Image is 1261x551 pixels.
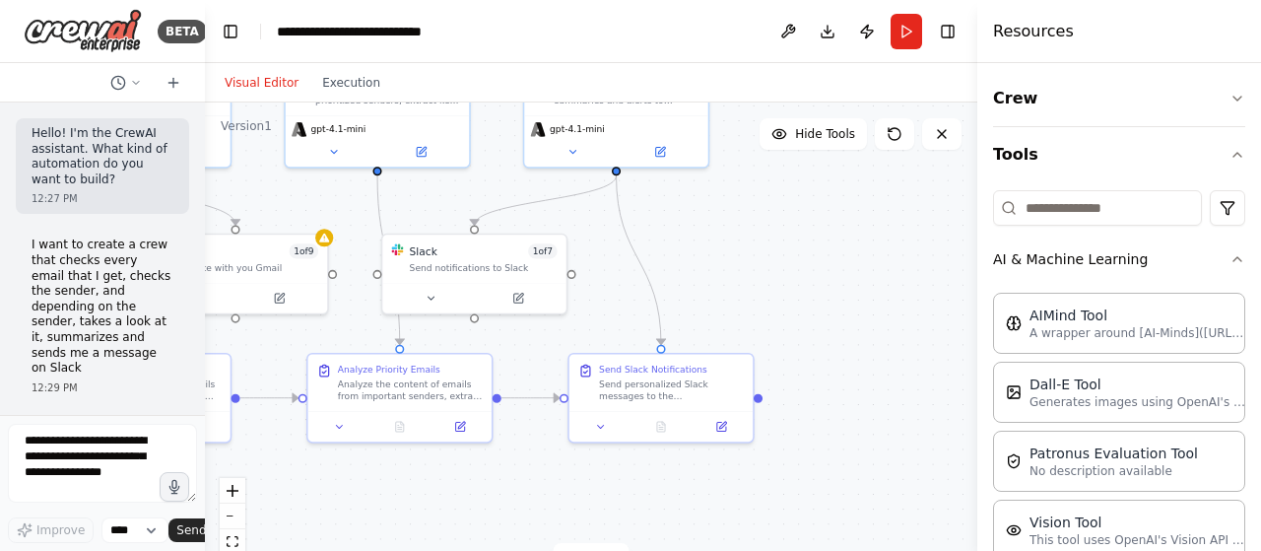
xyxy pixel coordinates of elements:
[368,418,431,436] button: No output available
[1029,375,1246,394] div: Dall-E Tool
[1006,315,1022,331] img: AIMindTool
[410,243,437,258] div: Slack
[220,478,245,504] button: zoom in
[1006,453,1022,469] img: PatronusEvalTool
[8,517,94,543] button: Improve
[993,234,1245,285] button: AI & Machine Learning
[140,143,225,161] button: Open in side panel
[760,118,867,150] button: Hide Tools
[501,390,560,405] g: Edge from 328ac850-4aee-42ab-925e-c634edd02bb6 to 4d37a21b-8d27-4fa3-bd2d-4901ad7f9b12
[599,379,744,402] div: Send personalized Slack messages to the {slack_channel} channel with email summaries, including s...
[1029,444,1198,463] div: Patronus Evaluation Tool
[696,418,747,436] button: Open in side panel
[158,20,207,43] div: BETA
[618,143,702,161] button: Open in side panel
[523,54,709,169] div: Send formatted email summaries and alerts to designated Slack channels with appropriate urgency i...
[338,379,483,402] div: Analyze the content of emails from important senders, extract key information, action items, dead...
[410,262,558,274] div: Send notifications to Slack
[1029,394,1246,410] p: Generates images using OpenAI's Dall-E model.
[77,83,222,106] div: Monitor Gmail inbox for new emails, identify important senders, and extract relevant email conten...
[1029,513,1246,532] div: Vision Tool
[290,243,318,258] span: Number of enabled actions
[176,522,206,538] span: Send
[220,504,245,529] button: zoom out
[170,262,318,274] div: Integrate with you Gmail
[310,71,392,95] button: Execution
[476,290,561,308] button: Open in side panel
[1029,306,1246,325] div: AIMind Tool
[630,418,693,436] button: No output available
[391,243,403,255] img: Slack
[45,353,232,444] div: Search Gmail for recent emails from the past {time_period} and identify emails from important sen...
[217,18,244,45] button: Hide left sidebar
[550,123,605,135] span: gpt-4.1-mini
[32,380,173,395] div: 12:29 PM
[993,127,1245,182] button: Tools
[1029,325,1246,341] p: A wrapper around [AI-Minds]([URL][DOMAIN_NAME]). Useful for when you need answers to questions fr...
[158,71,189,95] button: Start a new chat
[369,175,407,345] g: Edge from 1cc8f6c2-3de3-4695-820e-f2484bcbc9c0 to 328ac850-4aee-42ab-925e-c634edd02bb6
[555,83,699,106] div: Send formatted email summaries and alerts to designated Slack channels with appropriate urgency i...
[599,364,707,376] div: Send Slack Notifications
[381,234,567,315] div: SlackSlack1of7Send notifications to Slack
[32,238,173,376] p: I want to create a crew that checks every email that I get, checks the sender, and depending on t...
[24,9,142,53] img: Logo
[240,390,299,405] g: Edge from ed33873f-8d88-438d-a9e7-e2ddd8ae219b to 328ac850-4aee-42ab-925e-c634edd02bb6
[1006,522,1022,538] img: VisionTool
[467,175,624,225] g: Edge from e3c9a569-48c1-491d-8d87-52d999713f51 to 3474e805-df8c-420e-adee-84a38d08b647
[213,71,310,95] button: Visual Editor
[609,175,669,345] g: Edge from e3c9a569-48c1-491d-8d87-52d999713f51 to 4d37a21b-8d27-4fa3-bd2d-4901ad7f9b12
[160,472,189,502] button: Click to speak your automation idea
[32,126,173,187] p: Hello! I'm the CrewAI assistant. What kind of automation do you want to build?
[142,234,328,315] div: Gmail1of9Integrate with you Gmail
[1029,463,1198,479] p: No description available
[77,379,222,402] div: Search Gmail for recent emails from the past {time_period} and identify emails from important sen...
[993,20,1074,43] h4: Resources
[315,83,460,106] div: Analyze email content from prioritized senders, extract key information, and create concise summa...
[1006,384,1022,400] img: DallETool
[434,418,486,436] button: Open in side panel
[1029,532,1246,548] p: This tool uses OpenAI's Vision API to describe the contents of an image.
[173,418,225,436] button: Open in side panel
[45,54,232,169] div: Monitor Gmail inbox for new emails, identify important senders, and extract relevant email conten...
[306,353,493,444] div: Analyze Priority EmailsAnalyze the content of emails from important senders, extract key informat...
[338,364,440,376] div: Analyze Priority Emails
[993,71,1245,126] button: Crew
[934,18,962,45] button: Hide right sidebar
[168,518,230,542] button: Send
[102,71,150,95] button: Switch to previous chat
[284,54,470,169] div: Analyze email content from prioritized senders, extract key information, and create concise summa...
[795,126,855,142] span: Hide Tools
[379,143,464,161] button: Open in side panel
[528,243,557,258] span: Number of enabled actions
[311,123,366,135] span: gpt-4.1-mini
[277,22,422,41] nav: breadcrumb
[567,353,754,444] div: Send Slack NotificationsSend personalized Slack messages to the {slack_channel} channel with emai...
[32,191,173,206] div: 12:27 PM
[36,522,85,538] span: Improve
[221,118,272,134] div: Version 1
[237,290,322,308] button: Open in side panel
